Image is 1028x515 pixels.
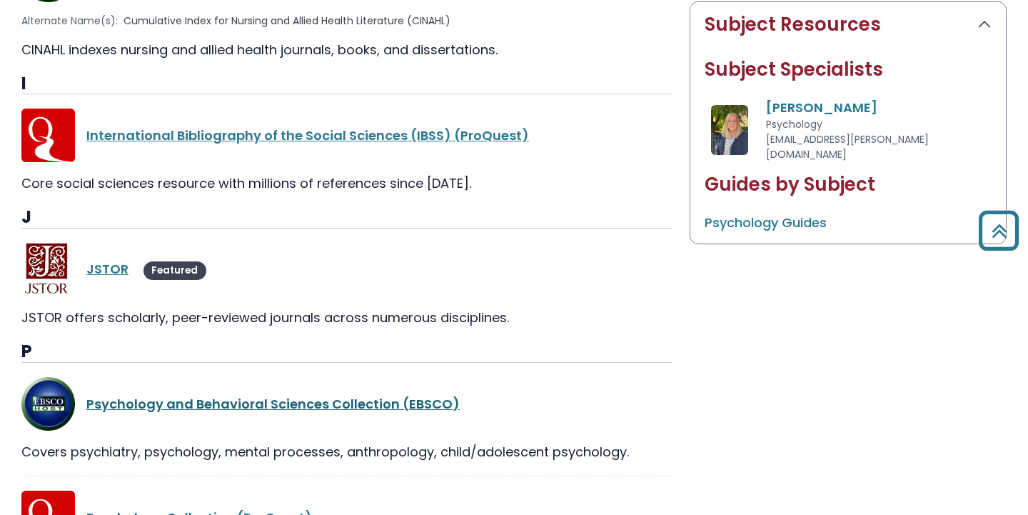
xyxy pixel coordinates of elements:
span: Alternate Name(s): [21,14,118,29]
a: Back to Top [973,217,1024,244]
span: [EMAIL_ADDRESS][PERSON_NAME][DOMAIN_NAME] [766,132,929,161]
img: Gina Kendig Bolger [711,105,749,155]
a: International Bibliography of the Social Sciences (IBSS) (ProQuest) [86,126,529,144]
h3: I [21,74,672,95]
a: [PERSON_NAME] [766,99,877,116]
h2: Guides by Subject [705,174,992,196]
h2: Subject Specialists [705,59,992,81]
a: JSTOR [86,260,128,278]
div: Covers psychiatry, psychology, mental processes, anthropology, child/adolescent psychology. [21,442,672,461]
h3: P [21,341,672,363]
span: Cumulative Index for Nursing and Allied Health Literature (CINAHL) [124,14,450,29]
a: Psychology Guides [705,214,827,231]
div: CINAHL indexes nursing and allied health journals, books, and dissertations. [21,40,672,59]
a: Psychology and Behavioral Sciences Collection (EBSCO) [86,395,460,413]
h3: J [21,207,672,229]
button: Subject Resources [690,2,1006,47]
span: Psychology [766,117,822,131]
div: Core social sciences resource with millions of references since [DATE]. [21,174,672,193]
span: Featured [143,261,206,280]
div: JSTOR offers scholarly, peer-reviewed journals across numerous disciplines. [21,308,672,327]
